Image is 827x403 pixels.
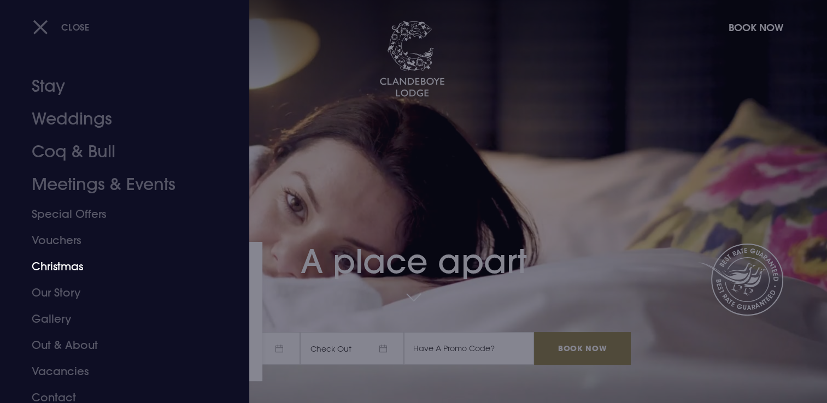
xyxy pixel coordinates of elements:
[32,103,204,135] a: Weddings
[61,21,90,33] span: Close
[32,135,204,168] a: Coq & Bull
[32,280,204,306] a: Our Story
[32,358,204,384] a: Vacancies
[33,16,90,38] button: Close
[32,168,204,201] a: Meetings & Events
[32,70,204,103] a: Stay
[32,306,204,332] a: Gallery
[32,332,204,358] a: Out & About
[32,201,204,227] a: Special Offers
[32,253,204,280] a: Christmas
[32,227,204,253] a: Vouchers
